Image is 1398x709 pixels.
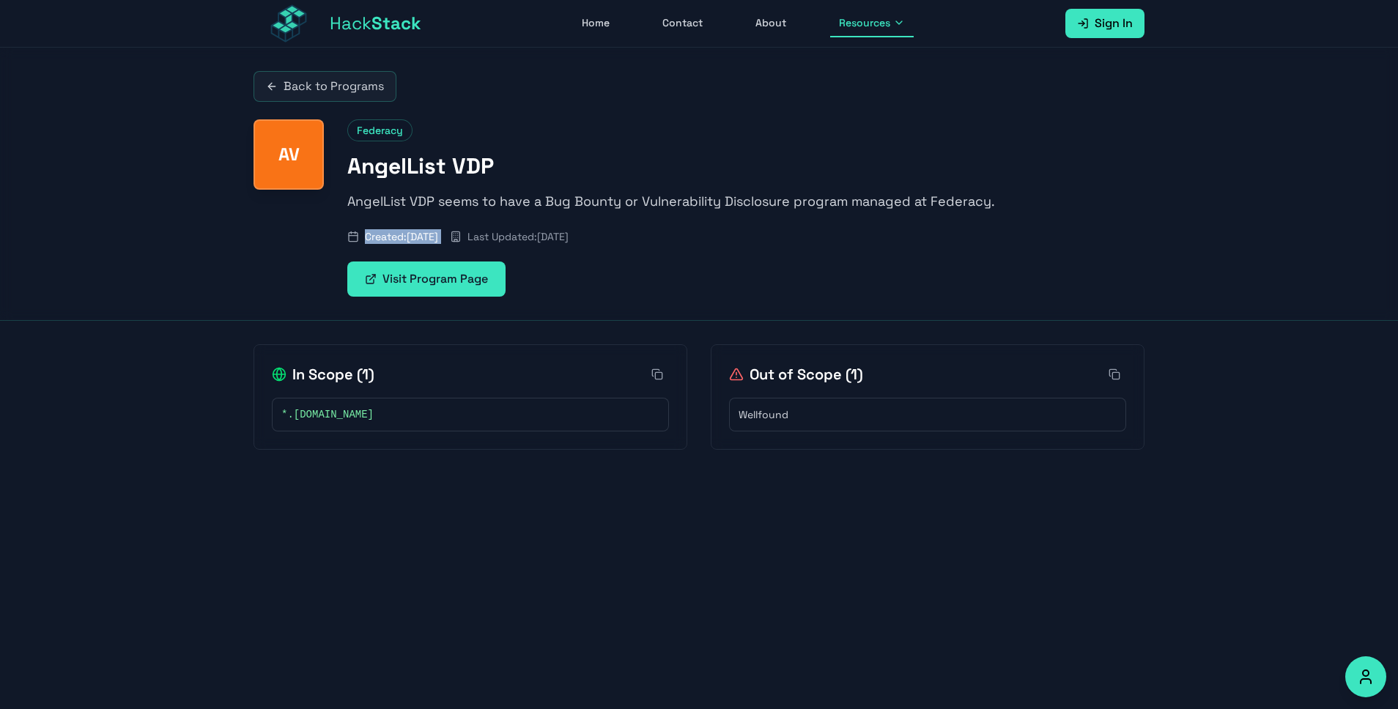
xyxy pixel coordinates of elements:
span: Wellfound [739,407,788,422]
span: Created: [DATE] [365,229,438,244]
a: Back to Programs [254,71,396,102]
button: Copy all out-of-scope items [1103,363,1126,386]
div: AngelList VDP [254,119,324,190]
button: Resources [830,10,914,37]
h2: Out of Scope ( 1 ) [729,364,863,385]
a: Sign In [1065,9,1144,38]
a: Visit Program Page [347,261,506,297]
a: About [747,10,795,37]
span: *.[DOMAIN_NAME] [281,407,374,422]
span: Hack [330,12,421,35]
h2: In Scope ( 1 ) [272,364,374,385]
span: Federacy [347,119,413,141]
span: Last Updated: [DATE] [467,229,569,244]
span: Sign In [1095,15,1133,32]
button: Accessibility Options [1345,656,1386,697]
span: Resources [839,15,890,30]
a: Contact [654,10,711,37]
p: AngelList VDP seems to have a Bug Bounty or Vulnerability Disclosure program managed at Federacy. [347,191,1144,212]
h1: AngelList VDP [347,153,1144,179]
a: Home [573,10,618,37]
button: Copy all in-scope items [646,363,669,386]
span: Stack [371,12,421,34]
